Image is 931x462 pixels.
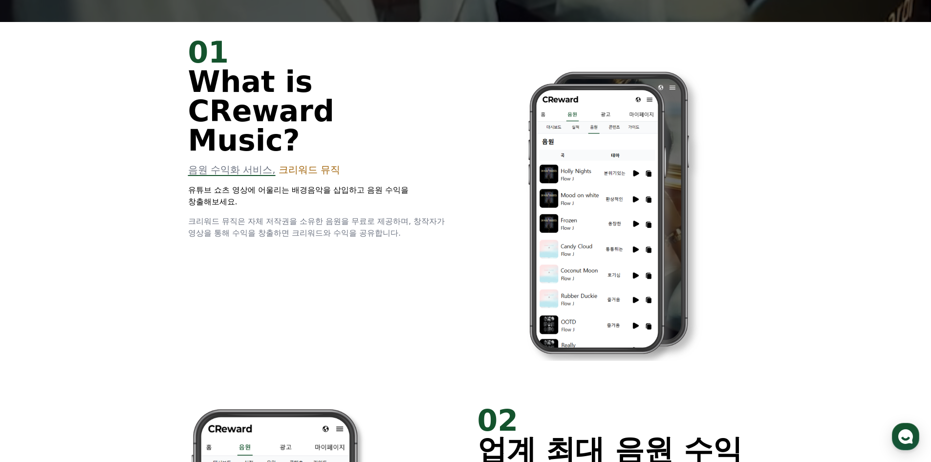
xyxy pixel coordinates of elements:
[477,38,743,374] img: 2.png
[279,164,340,176] span: 크리워드 뮤직
[31,325,37,332] span: 홈
[65,310,126,334] a: 대화
[89,325,101,333] span: 대화
[188,184,454,208] p: 유튜브 쇼츠 영상에 어울리는 배경음악을 삽입하고 음원 수익을 창출해보세요.
[188,217,445,238] span: 크리워드 뮤직은 자체 저작권을 소유한 음원을 무료로 제공하며, 창작자가 영상을 통해 수익을 창출하면 크리워드와 수익을 공유합니다.
[188,164,276,176] span: 음원 수익화 서비스,
[188,65,334,157] span: What is CReward Music?
[3,310,65,334] a: 홈
[151,325,163,332] span: 설정
[188,38,454,67] div: 01
[477,406,743,435] div: 02
[126,310,188,334] a: 설정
